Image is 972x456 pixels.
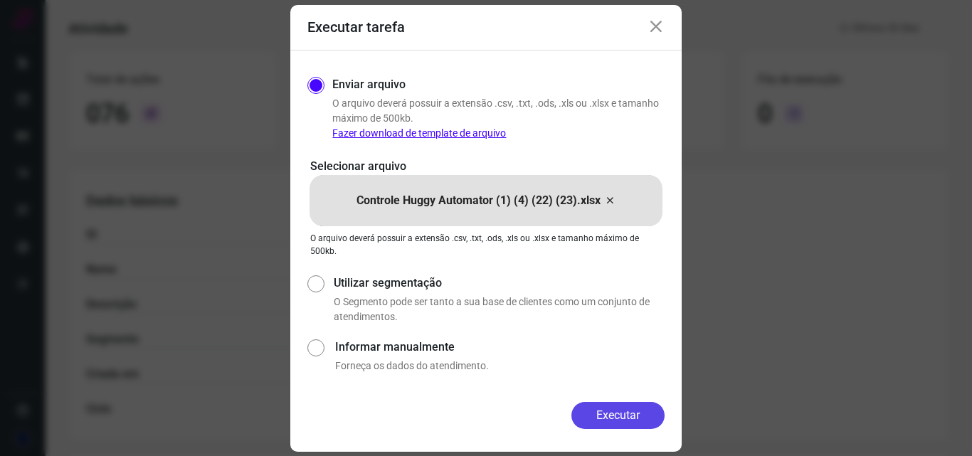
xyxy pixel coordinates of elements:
label: Informar manualmente [335,339,665,356]
p: O Segmento pode ser tanto a sua base de clientes como um conjunto de atendimentos. [334,295,665,324]
a: Fazer download de template de arquivo [332,127,506,139]
button: Executar [571,402,665,429]
p: O arquivo deverá possuir a extensão .csv, .txt, .ods, .xls ou .xlsx e tamanho máximo de 500kb. [332,96,665,141]
p: Controle Huggy Automator (1) (4) (22) (23).xlsx [356,192,601,209]
p: Forneça os dados do atendimento. [335,359,665,373]
label: Enviar arquivo [332,76,406,93]
p: O arquivo deverá possuir a extensão .csv, .txt, .ods, .xls ou .xlsx e tamanho máximo de 500kb. [310,232,662,258]
h3: Executar tarefa [307,18,405,36]
label: Utilizar segmentação [334,275,665,292]
p: Selecionar arquivo [310,158,662,175]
